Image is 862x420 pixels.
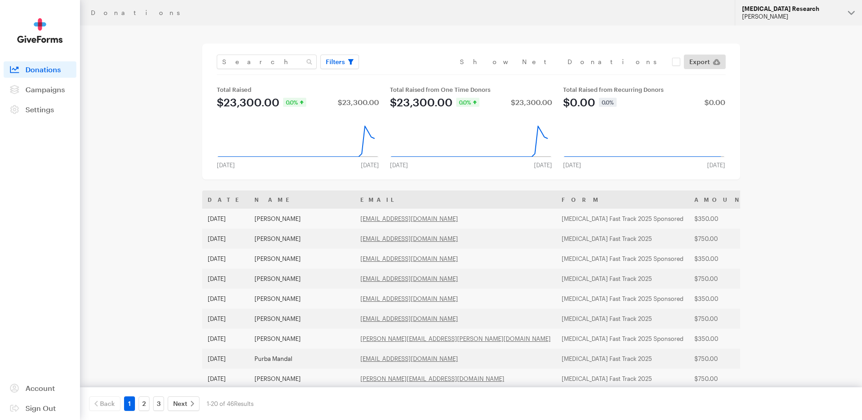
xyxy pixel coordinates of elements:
span: Campaigns [25,85,65,94]
td: [MEDICAL_DATA] Fast Track 2025 [556,369,689,389]
div: 0.0% [599,98,617,107]
div: Total Raised from One Time Donors [390,86,552,93]
a: [EMAIL_ADDRESS][DOMAIN_NAME] [360,355,458,362]
a: [PERSON_NAME][EMAIL_ADDRESS][DOMAIN_NAME] [360,375,504,382]
a: Donations [4,61,76,78]
td: [DATE] [202,369,249,389]
a: 3 [153,396,164,411]
td: [PERSON_NAME] [249,289,355,309]
a: 2 [139,396,149,411]
td: [MEDICAL_DATA] Fast Track 2025 Sponsored [556,249,689,269]
td: [PERSON_NAME] [249,209,355,229]
div: [PERSON_NAME] [742,13,841,20]
td: [MEDICAL_DATA] Fast Track 2025 Sponsored [556,209,689,229]
td: $750.00 [689,309,762,329]
th: Date [202,190,249,209]
a: Settings [4,101,76,118]
div: [MEDICAL_DATA] Research [742,5,841,13]
span: Donations [25,65,61,74]
div: $23,300.00 [511,99,552,106]
a: [EMAIL_ADDRESS][DOMAIN_NAME] [360,255,458,262]
span: Account [25,384,55,392]
td: $350.00 [689,249,762,269]
td: [PERSON_NAME] [249,369,355,389]
span: Settings [25,105,54,114]
a: Next [168,396,199,411]
td: [MEDICAL_DATA] Fast Track 2025 Sponsored [556,289,689,309]
td: $750.00 [689,369,762,389]
div: 0.0% [456,98,479,107]
td: [DATE] [202,249,249,269]
td: [DATE] [202,269,249,289]
div: $0.00 [563,97,595,108]
td: [MEDICAL_DATA] Fast Track 2025 Sponsored [556,329,689,349]
a: Account [4,380,76,396]
a: [EMAIL_ADDRESS][DOMAIN_NAME] [360,295,458,302]
span: Sign Out [25,404,56,412]
span: Next [173,398,187,409]
div: [DATE] [355,161,384,169]
a: [EMAIL_ADDRESS][DOMAIN_NAME] [360,235,458,242]
a: Export [684,55,726,69]
span: Filters [326,56,345,67]
td: $350.00 [689,209,762,229]
div: $23,300.00 [217,97,279,108]
th: Email [355,190,556,209]
div: $23,300.00 [338,99,379,106]
input: Search Name & Email [217,55,317,69]
td: [PERSON_NAME] [249,249,355,269]
td: [PERSON_NAME] [249,309,355,329]
td: [MEDICAL_DATA] Fast Track 2025 [556,229,689,249]
a: [PERSON_NAME][EMAIL_ADDRESS][PERSON_NAME][DOMAIN_NAME] [360,335,551,342]
td: [PERSON_NAME] [249,269,355,289]
td: [DATE] [202,289,249,309]
div: [DATE] [528,161,558,169]
a: [EMAIL_ADDRESS][DOMAIN_NAME] [360,215,458,222]
td: $750.00 [689,269,762,289]
img: GiveForms [17,18,63,43]
td: $350.00 [689,289,762,309]
div: [DATE] [384,161,414,169]
div: Total Raised [217,86,379,93]
div: [DATE] [702,161,731,169]
td: [DATE] [202,209,249,229]
div: $23,300.00 [390,97,453,108]
a: Sign Out [4,400,76,416]
th: Name [249,190,355,209]
div: [DATE] [211,161,240,169]
td: $750.00 [689,229,762,249]
div: Total Raised from Recurring Donors [563,86,725,93]
td: [DATE] [202,329,249,349]
a: [EMAIL_ADDRESS][DOMAIN_NAME] [360,315,458,322]
div: $0.00 [704,99,725,106]
td: [MEDICAL_DATA] Fast Track 2025 [556,309,689,329]
div: 0.0% [283,98,306,107]
th: Form [556,190,689,209]
td: $350.00 [689,329,762,349]
td: [MEDICAL_DATA] Fast Track 2025 [556,349,689,369]
a: Campaigns [4,81,76,98]
td: Purba Mandal [249,349,355,369]
span: Export [689,56,710,67]
button: Filters [320,55,359,69]
td: [PERSON_NAME] [249,229,355,249]
div: [DATE] [558,161,587,169]
th: Amount [689,190,762,209]
div: 1-20 of 46 [207,396,254,411]
td: [DATE] [202,229,249,249]
td: $750.00 [689,349,762,369]
span: Results [234,400,254,407]
a: [EMAIL_ADDRESS][DOMAIN_NAME] [360,275,458,282]
td: [PERSON_NAME] [249,329,355,349]
td: [DATE] [202,309,249,329]
td: [DATE] [202,349,249,369]
td: [MEDICAL_DATA] Fast Track 2025 [556,269,689,289]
